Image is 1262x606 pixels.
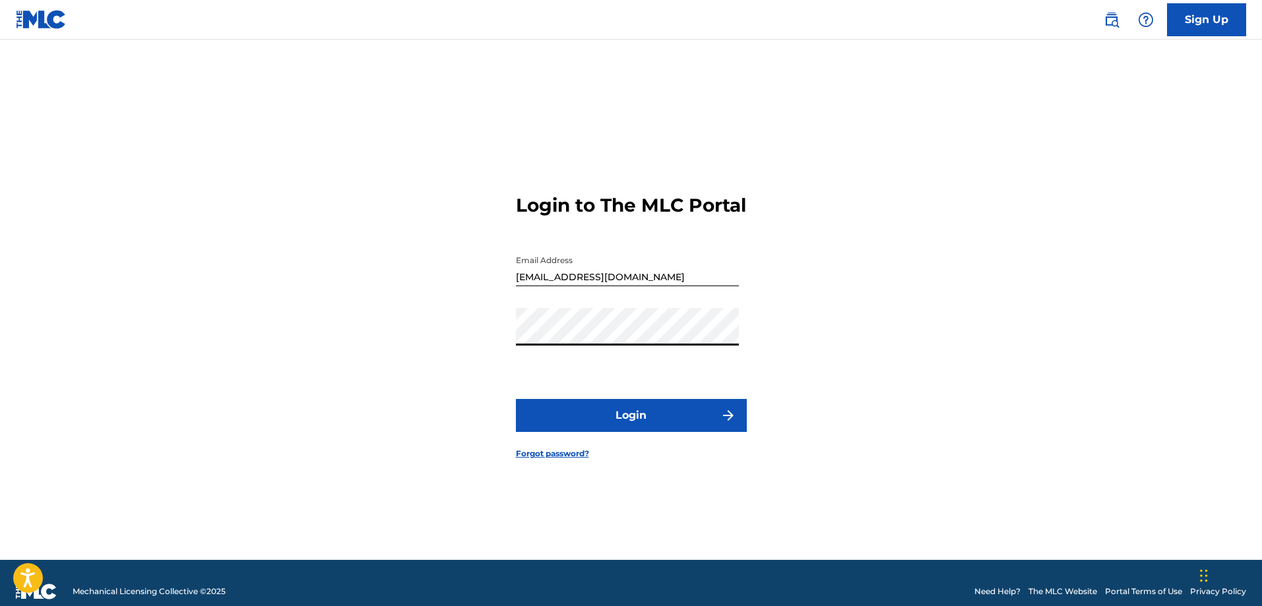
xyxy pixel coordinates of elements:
a: The MLC Website [1028,586,1097,597]
img: f7272a7cc735f4ea7f67.svg [720,408,736,423]
img: logo [16,584,57,599]
img: search [1104,12,1120,28]
a: Sign Up [1167,3,1246,36]
div: Drag [1200,556,1208,595]
img: help [1138,12,1154,28]
a: Portal Terms of Use [1105,586,1182,597]
div: Help [1133,7,1159,33]
a: Privacy Policy [1190,586,1246,597]
img: MLC Logo [16,10,67,29]
h3: Login to The MLC Portal [516,194,746,217]
a: Public Search [1098,7,1125,33]
span: Mechanical Licensing Collective © 2025 [73,586,226,597]
button: Login [516,399,747,432]
a: Need Help? [974,586,1021,597]
iframe: Chat Widget [1196,543,1262,606]
a: Forgot password? [516,448,589,460]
